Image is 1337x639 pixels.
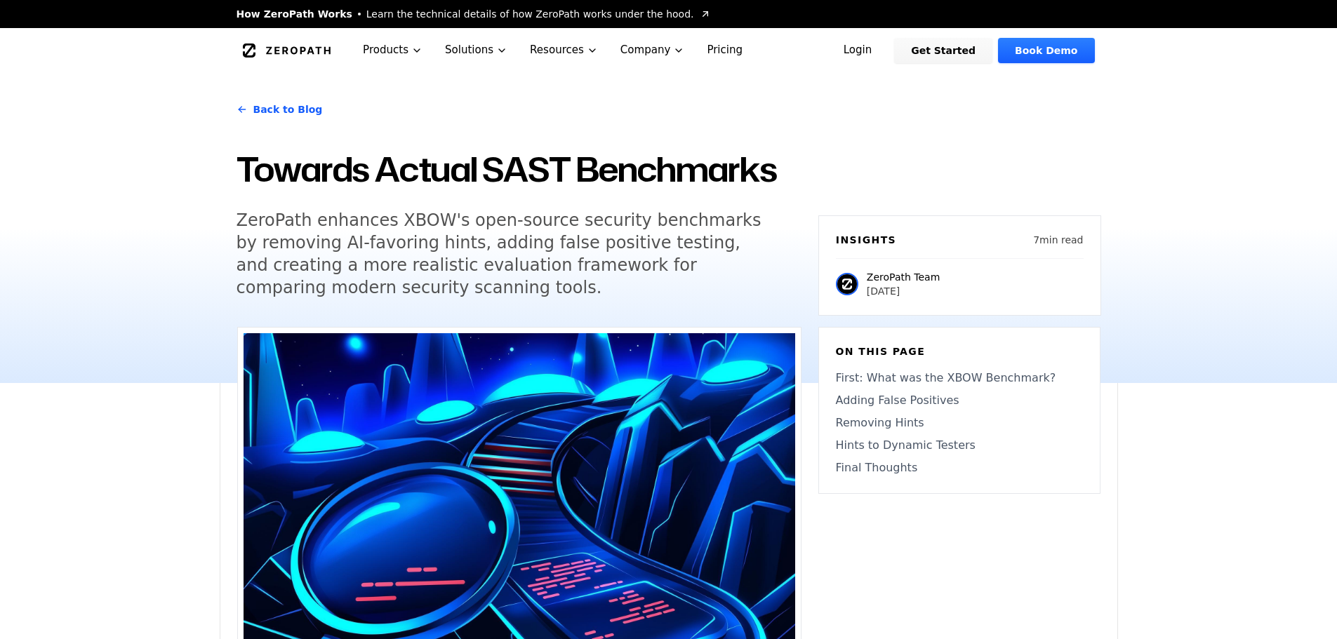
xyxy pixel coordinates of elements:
p: 7 min read [1033,233,1083,247]
h6: On this page [836,344,1083,358]
h1: Towards Actual SAST Benchmarks [237,146,801,192]
button: Company [609,28,696,72]
a: How ZeroPath WorksLearn the technical details of how ZeroPath works under the hood. [237,7,711,21]
a: First: What was the XBOW Benchmark? [836,370,1083,386]
button: Resources [519,28,609,72]
a: Pricing [696,28,754,72]
button: Solutions [434,28,519,72]
a: Removing Hints [836,415,1083,431]
p: [DATE] [867,284,940,298]
nav: Global [220,28,1118,72]
span: How ZeroPath Works [237,7,352,21]
img: ZeroPath Team [836,273,858,295]
a: Book Demo [998,38,1094,63]
a: Adding False Positives [836,392,1083,409]
button: Products [352,28,434,72]
a: Hints to Dynamic Testers [836,437,1083,454]
h6: Insights [836,233,896,247]
a: Get Started [894,38,992,63]
a: Login [827,38,889,63]
p: ZeroPath Team [867,270,940,284]
a: Final Thoughts [836,459,1083,476]
h5: ZeroPath enhances XBOW's open-source security benchmarks by removing AI-favoring hints, adding fa... [237,209,776,299]
span: Learn the technical details of how ZeroPath works under the hood. [366,7,694,21]
a: Back to Blog [237,90,323,129]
